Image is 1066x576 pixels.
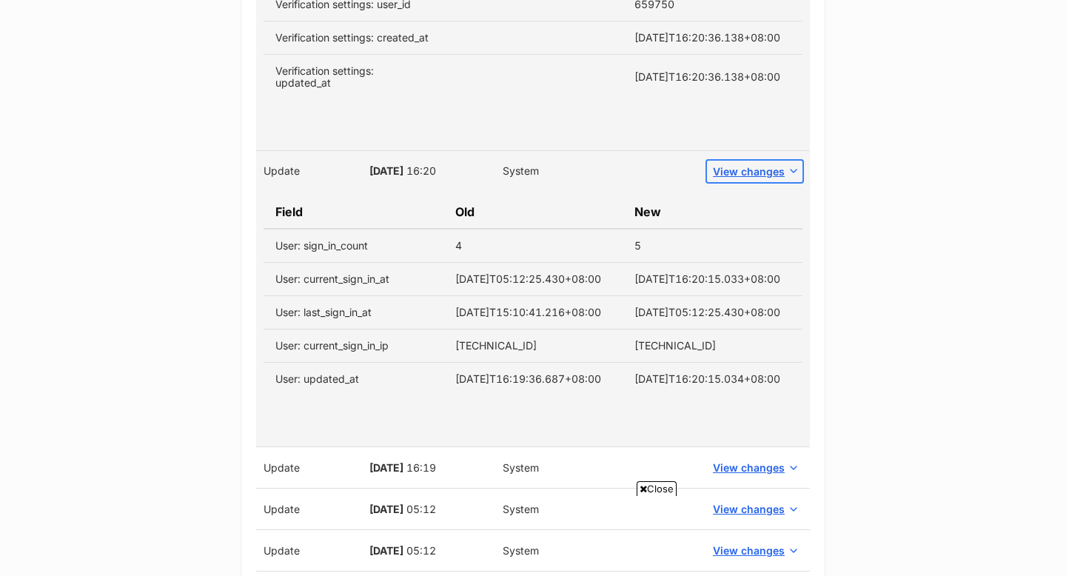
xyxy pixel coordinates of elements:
[495,447,700,489] td: System
[623,21,802,54] td: [DATE]T16:20:36.138+08:00
[264,363,443,396] td: User: updated_at
[443,263,623,296] td: [DATE]T05:12:25.430+08:00
[443,229,623,263] td: 4
[264,263,443,296] td: User: current_sign_in_at
[623,195,802,229] td: New
[264,54,443,99] td: Verification settings: updated_at
[264,229,443,263] td: User: sign_in_count
[264,296,443,329] td: User: last_sign_in_at
[707,161,802,182] button: View changes
[623,363,802,396] td: [DATE]T16:20:15.034+08:00
[174,502,892,569] iframe: Advertisement
[256,150,362,192] td: Update
[443,363,623,396] td: [DATE]T16:19:36.687+08:00
[623,329,802,363] td: [TECHNICAL_ID]
[623,229,802,263] td: 5
[256,447,362,489] td: Update
[713,460,785,475] span: View changes
[443,329,623,363] td: [TECHNICAL_ID]
[623,263,802,296] td: [DATE]T16:20:15.033+08:00
[707,457,802,478] button: View changes
[406,461,436,474] span: 16:19
[256,489,362,530] td: Update
[264,195,443,229] td: Field
[369,461,403,474] span: [DATE]
[637,481,677,496] span: Close
[369,164,403,177] span: [DATE]
[623,296,802,329] td: [DATE]T05:12:25.430+08:00
[443,296,623,329] td: [DATE]T15:10:41.216+08:00
[495,150,700,192] td: System
[443,195,623,229] td: Old
[495,489,700,530] td: System
[264,329,443,363] td: User: current_sign_in_ip
[264,21,443,54] td: Verification settings: created_at
[623,54,802,99] td: [DATE]T16:20:36.138+08:00
[713,164,785,179] span: View changes
[406,164,436,177] span: 16:20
